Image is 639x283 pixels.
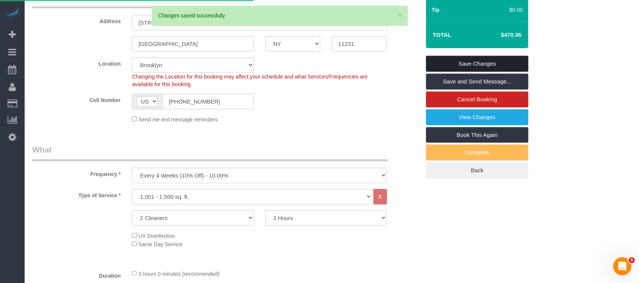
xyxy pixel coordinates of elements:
[332,36,387,52] input: Zip Code
[138,241,182,247] span: Same Day Service
[162,94,254,109] input: Cell Number
[433,31,451,38] strong: Total
[426,74,528,90] a: Save and Send Message...
[132,36,254,52] input: City
[500,6,523,14] div: $0.00
[478,32,522,38] h4: $470.36
[138,116,218,123] span: Send me text message reminders
[138,271,219,277] span: 3 hours 0 minutes (recommended)
[27,269,126,280] label: Duration
[5,8,20,18] img: Automaid Logo
[27,189,126,199] label: Type of Service *
[32,144,388,161] legend: What
[426,109,528,125] a: View Changes
[27,168,126,178] label: Frequency *
[426,162,528,178] a: Back
[138,233,175,239] span: UV Disinfection
[27,15,126,25] label: Address
[629,257,635,263] span: 5
[398,11,402,19] button: ×
[158,12,401,19] div: Changes saved successfully
[27,94,126,104] label: Cell Number
[613,257,631,275] iframe: Intercom live chat
[27,57,126,68] label: Location
[132,74,368,87] span: Changing the Location for this booking may affect your schedule and what Services/Frequencies are...
[426,56,528,72] a: Save Changes
[426,127,528,143] a: Book This Again
[426,91,528,107] a: Cancel Booking
[432,6,440,14] label: Tip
